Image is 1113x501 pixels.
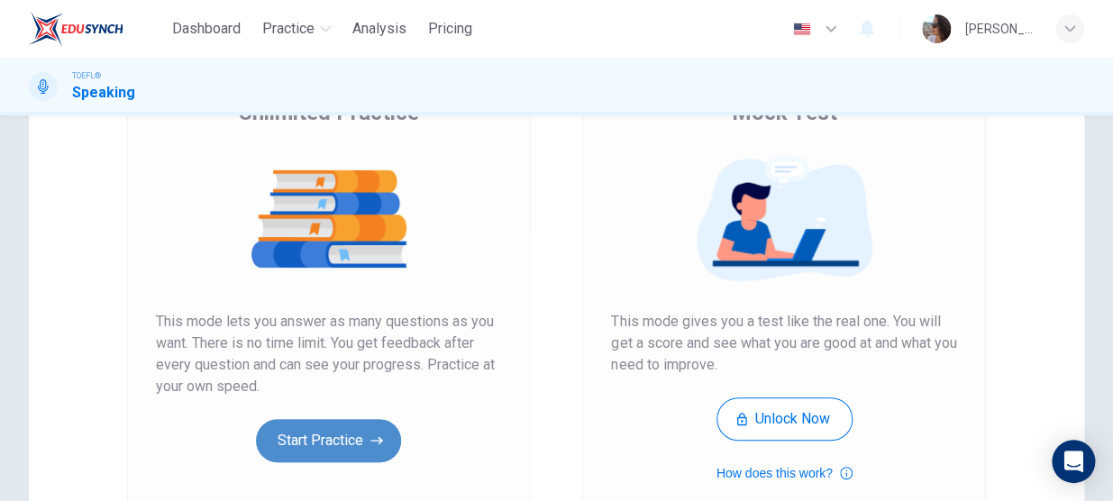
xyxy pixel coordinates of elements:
button: Pricing [421,13,479,45]
div: [PERSON_NAME] [965,18,1034,40]
div: Open Intercom Messenger [1052,440,1095,483]
button: Analysis [345,13,414,45]
span: TOEFL® [72,69,101,82]
button: Dashboard [165,13,248,45]
img: Profile picture [922,14,951,43]
span: Dashboard [172,18,241,40]
button: Start Practice [256,419,401,462]
img: EduSynch logo [29,11,123,47]
button: Practice [255,13,338,45]
span: This mode lets you answer as many questions as you want. There is no time limit. You get feedback... [156,311,502,397]
span: This mode gives you a test like the real one. You will get a score and see what you are good at a... [611,311,957,376]
button: Unlock Now [716,397,853,441]
a: EduSynch logo [29,11,165,47]
button: How does this work? [716,462,853,484]
span: Analysis [352,18,406,40]
img: en [790,23,813,36]
span: Practice [262,18,315,40]
h1: Speaking [72,82,135,104]
span: Pricing [428,18,472,40]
